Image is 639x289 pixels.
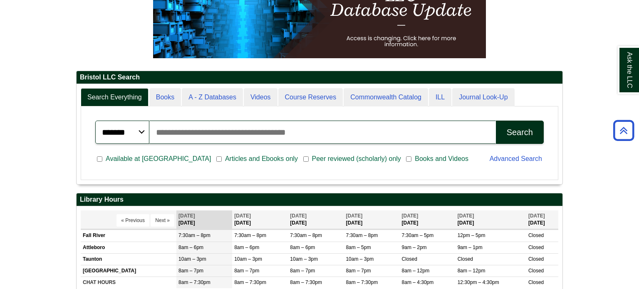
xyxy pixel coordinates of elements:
[458,232,485,238] span: 12pm – 5pm
[346,256,374,262] span: 10am – 3pm
[178,213,195,219] span: [DATE]
[346,245,371,250] span: 8am – 5pm
[234,279,266,285] span: 8am – 7:30pm
[116,214,149,227] button: « Previous
[290,245,315,250] span: 8am – 6pm
[81,230,176,242] td: Fall River
[222,154,301,164] span: Articles and Ebooks only
[149,88,181,107] a: Books
[234,213,251,219] span: [DATE]
[452,88,514,107] a: Journal Look-Up
[490,155,542,162] a: Advanced Search
[216,156,222,163] input: Articles and Ebooks only
[178,279,211,285] span: 8am – 7:30pm
[176,210,232,229] th: [DATE]
[234,256,262,262] span: 10am – 3pm
[496,121,544,144] button: Search
[178,268,203,274] span: 8am – 7pm
[232,210,288,229] th: [DATE]
[528,256,544,262] span: Closed
[81,265,176,277] td: [GEOGRAPHIC_DATA]
[234,232,266,238] span: 7:30am – 8pm
[402,256,417,262] span: Closed
[402,245,427,250] span: 9am – 2pm
[81,88,149,107] a: Search Everything
[400,210,456,229] th: [DATE]
[244,88,277,107] a: Videos
[458,268,485,274] span: 8am – 12pm
[288,210,344,229] th: [DATE]
[458,279,499,285] span: 12:30pm – 4:30pm
[290,213,307,219] span: [DATE]
[458,256,473,262] span: Closed
[344,210,399,229] th: [DATE]
[429,88,451,107] a: ILL
[507,128,533,137] div: Search
[290,256,318,262] span: 10am – 3pm
[178,245,203,250] span: 8am – 6pm
[411,154,472,164] span: Books and Videos
[234,268,259,274] span: 8am – 7pm
[182,88,243,107] a: A - Z Databases
[458,245,483,250] span: 9am – 1pm
[81,242,176,253] td: Attleboro
[402,232,434,238] span: 7:30am – 5pm
[346,232,378,238] span: 7:30am – 8pm
[151,214,174,227] button: Next »
[178,256,206,262] span: 10am – 3pm
[234,245,259,250] span: 8am – 6pm
[610,125,637,136] a: Back to Top
[402,213,419,219] span: [DATE]
[303,156,309,163] input: Peer reviewed (scholarly) only
[178,232,211,238] span: 7:30am – 8pm
[528,279,544,285] span: Closed
[402,268,430,274] span: 8am – 12pm
[77,193,562,206] h2: Library Hours
[278,88,343,107] a: Course Reserves
[406,156,411,163] input: Books and Videos
[346,279,378,285] span: 8am – 7:30pm
[309,154,404,164] span: Peer reviewed (scholarly) only
[290,268,315,274] span: 8am – 7pm
[528,232,544,238] span: Closed
[526,210,558,229] th: [DATE]
[528,268,544,274] span: Closed
[77,71,562,84] h2: Bristol LLC Search
[344,88,428,107] a: Commonwealth Catalog
[402,279,434,285] span: 8am – 4:30pm
[97,156,102,163] input: Available at [GEOGRAPHIC_DATA]
[528,245,544,250] span: Closed
[346,213,362,219] span: [DATE]
[458,213,474,219] span: [DATE]
[81,277,176,289] td: CHAT HOURS
[346,268,371,274] span: 8am – 7pm
[290,279,322,285] span: 8am – 7:30pm
[290,232,322,238] span: 7:30am – 8pm
[456,210,526,229] th: [DATE]
[528,213,545,219] span: [DATE]
[81,253,176,265] td: Taunton
[102,154,214,164] span: Available at [GEOGRAPHIC_DATA]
